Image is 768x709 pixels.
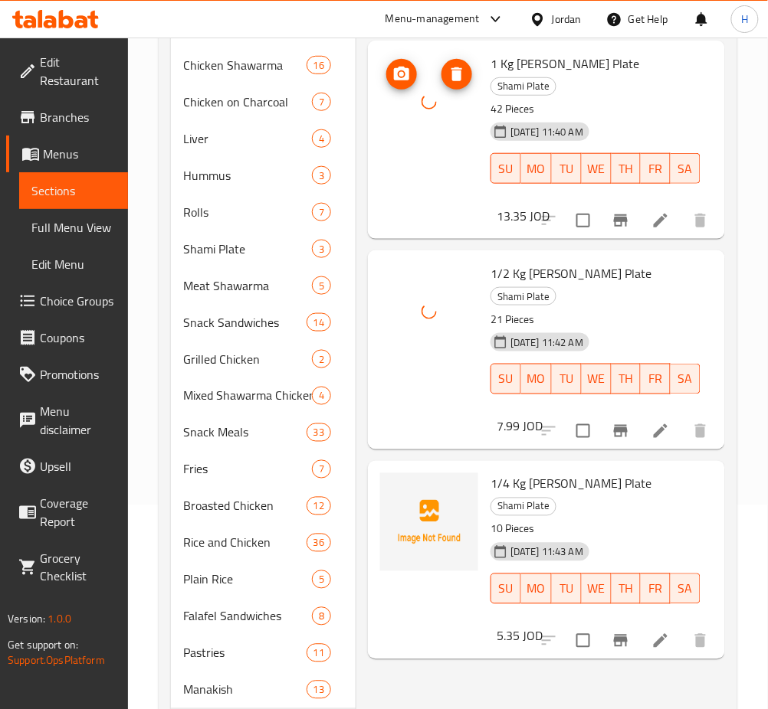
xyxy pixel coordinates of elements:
span: Promotions [40,365,116,384]
span: 33 [307,426,330,440]
span: Branches [40,108,116,126]
div: Shami Plate3 [171,230,356,267]
span: Coupons [40,328,116,347]
span: 14 [307,315,330,330]
div: Fries7 [171,451,356,488]
span: 16 [307,58,330,73]
span: 4 [313,389,330,404]
div: Manakish [183,681,307,699]
a: Sections [19,172,128,209]
span: Snack Sandwiches [183,313,307,332]
span: Upsell [40,457,116,475]
a: Edit Restaurant [6,44,128,99]
a: Edit menu item [651,211,670,230]
span: 1/4 Kg [PERSON_NAME] Plate [491,472,652,495]
span: 7 [313,95,330,109]
span: Rice and Chicken [183,534,307,552]
span: Shami Plate [491,77,556,95]
div: items [312,607,331,626]
div: Meat Shawarma5 [171,267,356,304]
button: FR [641,573,671,604]
span: FR [647,158,665,180]
div: items [307,313,331,332]
span: TU [558,158,576,180]
button: WE [582,573,612,604]
div: Snack Meals33 [171,414,356,451]
div: items [312,93,331,111]
span: Select to update [567,625,599,657]
span: Edit Menu [31,255,116,273]
div: Jordan [552,11,582,28]
span: 1/2 Kg [PERSON_NAME] Plate [491,262,652,285]
a: Menus [6,136,128,172]
span: Sections [31,181,116,200]
span: Mixed Shawarma Chicken And Meat Shawarma Pieces [183,387,312,405]
button: TH [612,364,642,394]
div: Hummus3 [171,157,356,194]
span: Grocery Checklist [40,549,116,586]
span: 1.0.0 [48,609,71,629]
div: Snack Meals [183,423,307,442]
div: items [312,460,331,479]
span: Broasted Chicken [183,497,307,515]
span: Shami Plate [491,288,556,305]
span: MO [527,368,546,390]
button: Branch-specific-item [602,202,639,239]
div: items [307,497,331,515]
div: Liver4 [171,120,356,157]
button: TU [552,153,582,184]
div: Snack Sandwiches14 [171,304,356,341]
a: Full Menu View [19,209,128,246]
div: items [312,166,331,185]
h6: 5.35 JOD [497,626,543,647]
button: upload picture [386,59,417,90]
div: Rolls7 [171,194,356,230]
span: SU [497,578,515,600]
div: items [307,681,331,699]
div: Shami Plate [491,287,556,305]
button: SU [491,364,521,394]
span: Shami Plate [183,240,312,258]
img: 1/4 Kg Shami Plate [380,473,478,571]
button: SA [671,153,701,184]
button: TU [552,364,582,394]
button: WE [582,364,612,394]
div: Meat Shawarma [183,276,312,295]
span: WE [588,368,606,390]
button: TH [612,573,642,604]
span: Menus [43,145,116,163]
span: Chicken on Charcoal [183,93,312,111]
a: Choice Groups [6,283,128,319]
span: TH [618,578,635,600]
button: delete [682,622,719,659]
div: Grilled Chicken2 [171,341,356,377]
div: items [312,276,331,295]
div: items [312,570,331,589]
span: 11 [307,646,330,661]
div: Broasted Chicken12 [171,488,356,524]
button: delete image [441,59,472,90]
span: TH [618,158,635,180]
div: items [307,56,331,74]
span: 13 [307,683,330,698]
span: [DATE] 11:40 AM [504,125,589,139]
span: SU [497,158,515,180]
span: Full Menu View [31,218,116,237]
h6: 13.35 JOD [497,205,550,227]
a: Menu disclaimer [6,393,128,448]
a: Upsell [6,448,128,485]
div: Falafel Sandwiches [183,607,312,626]
span: SU [497,368,515,390]
button: TH [612,153,642,184]
span: Coverage Report [40,494,116,531]
span: Get support on: [8,635,78,655]
span: FR [647,368,665,390]
button: MO [521,364,552,394]
button: MO [521,153,552,184]
h6: 7.99 JOD [497,416,543,437]
div: items [312,129,331,148]
span: [DATE] 11:42 AM [504,335,589,350]
a: Grocery Checklist [6,540,128,595]
div: Shami Plate [491,498,556,516]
